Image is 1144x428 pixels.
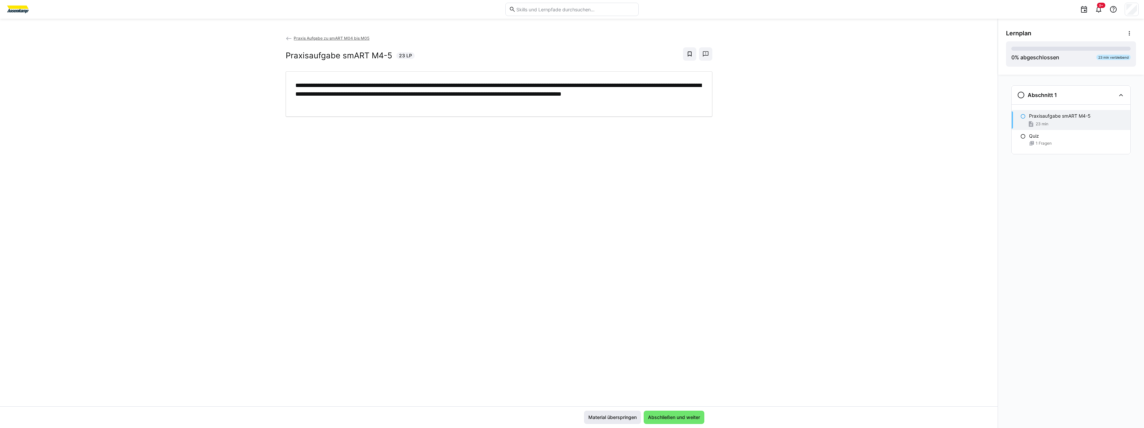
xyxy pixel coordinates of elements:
p: Quiz [1029,133,1039,139]
button: Abschließen und weiter [644,411,704,424]
span: 23 LP [399,52,412,59]
span: Abschließen und weiter [647,414,701,421]
span: 1 Fragen [1036,141,1052,146]
span: Material überspringen [587,414,638,421]
span: Lernplan [1006,30,1031,37]
h3: Abschnitt 1 [1028,92,1057,98]
span: 9+ [1099,3,1103,7]
a: Praxis Aufgabe zu smART M04 bis M05 [286,36,370,41]
p: Praxisaufgabe smART M4-5 [1029,113,1091,119]
span: Praxis Aufgabe zu smART M04 bis M05 [294,36,369,41]
div: % abgeschlossen [1011,53,1059,61]
input: Skills und Lernpfade durchsuchen… [516,6,635,12]
span: 23 min [1036,121,1048,127]
button: Material überspringen [584,411,641,424]
span: 0 [1011,54,1015,61]
h2: Praxisaufgabe smART M4-5 [286,51,392,61]
div: 23 min verbleibend [1096,55,1131,60]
